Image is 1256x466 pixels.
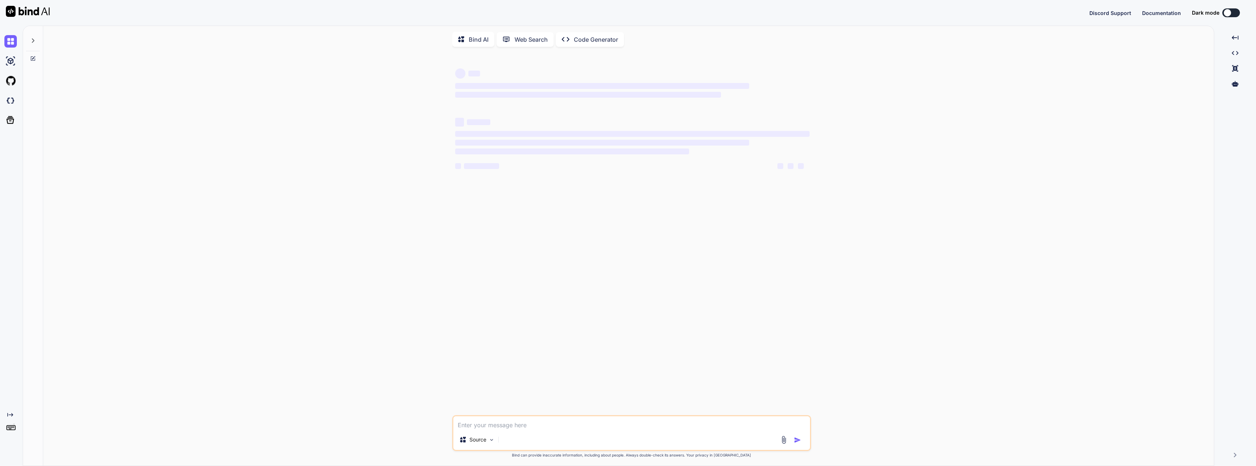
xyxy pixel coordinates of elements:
p: Bind can provide inaccurate information, including about people. Always double-check its answers.... [452,452,811,458]
span: ‌ [464,163,499,169]
span: ‌ [467,119,490,125]
button: Discord Support [1089,9,1131,17]
span: ‌ [777,163,783,169]
span: ‌ [455,163,461,169]
p: Source [469,436,486,443]
span: ‌ [798,163,804,169]
span: ‌ [455,68,465,79]
span: ‌ [455,92,721,98]
span: ‌ [455,149,689,154]
span: Documentation [1142,10,1181,16]
img: ai-studio [4,55,17,67]
span: ‌ [455,83,749,89]
p: Web Search [514,35,548,44]
span: ‌ [455,118,464,127]
img: githubLight [4,75,17,87]
span: ‌ [788,163,794,169]
span: Dark mode [1192,9,1219,16]
button: Documentation [1142,9,1181,17]
img: chat [4,35,17,48]
p: Bind AI [469,35,488,44]
img: darkCloudIdeIcon [4,94,17,107]
img: icon [794,436,801,444]
img: Bind AI [6,6,50,17]
span: ‌ [468,71,480,76]
img: attachment [780,436,788,444]
img: Pick Models [488,437,495,443]
span: Discord Support [1089,10,1131,16]
p: Code Generator [574,35,618,44]
span: ‌ [455,140,749,146]
span: ‌ [455,131,810,137]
